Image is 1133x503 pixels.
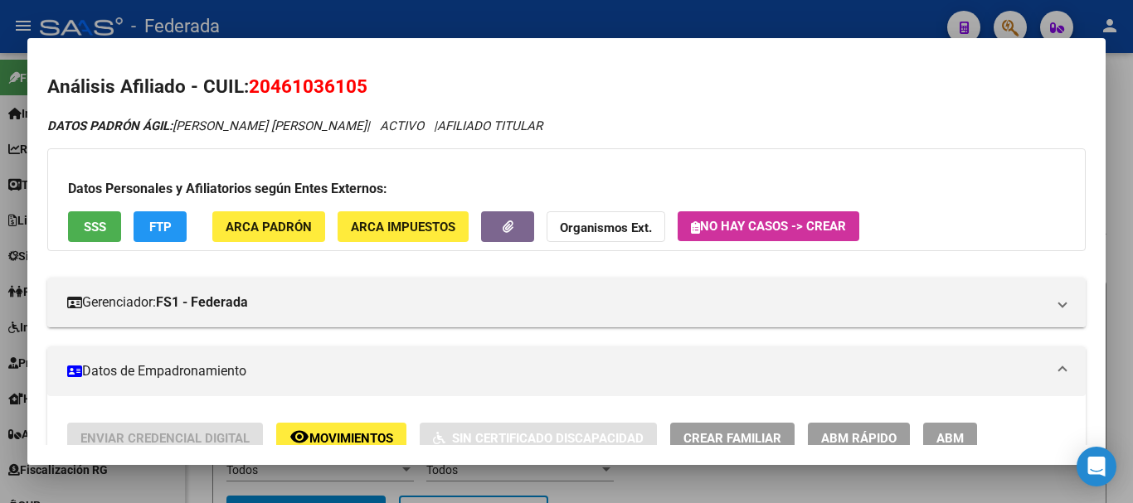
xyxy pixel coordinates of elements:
button: Sin Certificado Discapacidad [420,423,657,453]
button: Enviar Credencial Digital [67,423,263,453]
button: ARCA Impuestos [338,211,469,242]
h3: Datos Personales y Afiliatorios según Entes Externos: [68,179,1065,199]
i: | ACTIVO | [47,118,542,133]
span: No hay casos -> Crear [691,219,846,234]
h2: Análisis Afiliado - CUIL: [47,73,1086,101]
button: Crear Familiar [670,423,795,453]
span: Sin Certificado Discapacidad [452,431,644,446]
strong: Organismos Ext. [560,220,652,235]
span: ABM [936,431,964,446]
span: Enviar Credencial Digital [80,431,250,446]
button: SSS [68,211,121,242]
button: No hay casos -> Crear [678,211,859,241]
span: ABM Rápido [821,431,897,446]
span: Crear Familiar [683,431,781,446]
mat-expansion-panel-header: Datos de Empadronamiento [47,346,1086,396]
span: SSS [84,220,106,235]
span: FTP [149,220,172,235]
button: Movimientos [276,423,406,453]
span: AFILIADO TITULAR [437,118,542,133]
mat-panel-title: Gerenciador: [67,293,1046,312]
mat-panel-title: Datos de Empadronamiento [67,361,1046,381]
mat-icon: remove_red_eye [289,427,309,447]
span: ARCA Padrón [226,220,312,235]
span: Movimientos [309,431,393,446]
mat-expansion-panel-header: Gerenciador:FS1 - Federada [47,278,1086,327]
strong: FS1 - Federada [156,293,248,312]
button: ABM [923,423,977,453]
div: Open Intercom Messenger [1077,447,1116,486]
span: 20461036105 [249,75,367,97]
button: ABM Rápido [808,423,910,453]
button: Organismos Ext. [547,211,665,242]
button: ARCA Padrón [212,211,325,242]
span: [PERSON_NAME] [PERSON_NAME] [47,118,367,133]
button: FTP [134,211,187,242]
strong: DATOS PADRÓN ÁGIL: [47,118,173,133]
span: ARCA Impuestos [351,220,455,235]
